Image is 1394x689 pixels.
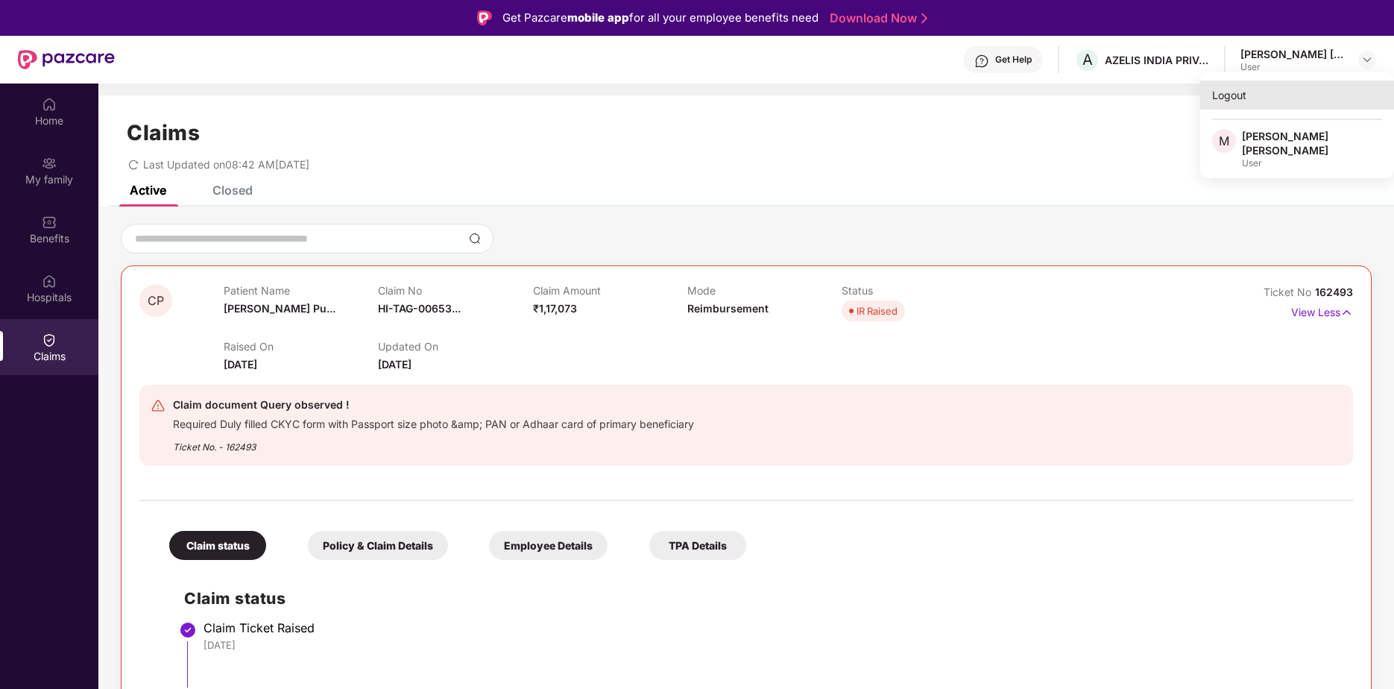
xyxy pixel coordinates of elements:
div: AZELIS INDIA PRIVATE LIMITED [1105,53,1209,67]
img: Stroke [921,10,927,26]
div: Claim status [169,531,266,560]
span: M [1219,132,1229,150]
div: Closed [212,183,253,198]
div: Claim document Query observed ! [173,396,694,414]
strong: mobile app [567,10,629,25]
img: svg+xml;base64,PHN2ZyBpZD0iU2VhcmNoLTMyeDMyIiB4bWxucz0iaHR0cDovL3d3dy53My5vcmcvMjAwMC9zdmciIHdpZH... [469,233,481,245]
img: svg+xml;base64,PHN2ZyBpZD0iRHJvcGRvd24tMzJ4MzIiIHhtbG5zPSJodHRwOi8vd3d3LnczLm9yZy8yMDAwL3N2ZyIgd2... [1361,54,1373,66]
span: redo [128,158,139,171]
img: svg+xml;base64,PHN2ZyB3aWR0aD0iMjAiIGhlaWdodD0iMjAiIHZpZXdCb3g9IjAgMCAyMCAyMCIgZmlsbD0ibm9uZSIgeG... [42,156,57,171]
span: Reimbursement [687,302,769,315]
img: New Pazcare Logo [18,50,115,69]
img: svg+xml;base64,PHN2ZyBpZD0iQmVuZWZpdHMiIHhtbG5zPSJodHRwOi8vd3d3LnczLm9yZy8yMDAwL3N2ZyIgd2lkdGg9Ij... [42,215,57,230]
img: svg+xml;base64,PHN2ZyB4bWxucz0iaHR0cDovL3d3dy53My5vcmcvMjAwMC9zdmciIHdpZHRoPSIxNyIgaGVpZ2h0PSIxNy... [1340,304,1353,321]
div: User [1240,61,1345,73]
img: svg+xml;base64,PHN2ZyBpZD0iU3RlcC1Eb25lLTMyeDMyIiB4bWxucz0iaHR0cDovL3d3dy53My5vcmcvMjAwMC9zdmciIH... [179,621,197,639]
p: View Less [1291,301,1353,321]
div: Policy & Claim Details [308,531,448,560]
div: IR Raised [857,303,898,318]
span: [DATE] [378,358,411,371]
p: Raised On [224,340,378,353]
div: Required Duly filled CKYC form with Passport size photo &amp; PAN or Adhaar card of primary benef... [173,414,694,431]
img: svg+xml;base64,PHN2ZyBpZD0iSG9tZSIgeG1sbnM9Imh0dHA6Ly93d3cudzMub3JnLzIwMDAvc3ZnIiB3aWR0aD0iMjAiIG... [42,97,57,112]
div: Employee Details [489,531,608,560]
img: Logo [477,10,492,25]
span: [PERSON_NAME] Pu... [224,302,335,315]
span: CP [148,295,164,307]
span: A [1082,51,1093,69]
span: ₹1,17,073 [533,302,577,315]
div: Get Help [995,54,1032,66]
span: [DATE] [224,358,257,371]
img: svg+xml;base64,PHN2ZyBpZD0iSG9zcGl0YWxzIiB4bWxucz0iaHR0cDovL3d3dy53My5vcmcvMjAwMC9zdmciIHdpZHRoPS... [42,274,57,289]
span: 162493 [1315,286,1353,298]
a: Download Now [830,10,923,26]
p: Claim Amount [533,284,687,297]
img: svg+xml;base64,PHN2ZyBpZD0iQ2xhaW0iIHhtbG5zPSJodHRwOi8vd3d3LnczLm9yZy8yMDAwL3N2ZyIgd2lkdGg9IjIwIi... [42,333,57,347]
div: Active [130,183,166,198]
div: [DATE] [204,638,1338,652]
p: Status [842,284,996,297]
span: Last Updated on 08:42 AM[DATE] [143,158,309,171]
div: User [1242,157,1382,169]
img: svg+xml;base64,PHN2ZyBpZD0iSGVscC0zMngzMiIgeG1sbnM9Imh0dHA6Ly93d3cudzMub3JnLzIwMDAvc3ZnIiB3aWR0aD... [974,54,989,69]
div: Get Pazcare for all your employee benefits need [502,9,819,27]
div: [PERSON_NAME] [PERSON_NAME] [1240,47,1345,61]
span: HI-TAG-00653... [378,302,461,315]
div: Ticket No. - 162493 [173,431,694,454]
p: Claim No [378,284,532,297]
h2: Claim status [184,586,1338,611]
p: Mode [687,284,842,297]
p: Updated On [378,340,532,353]
p: Patient Name [224,284,378,297]
div: Claim Ticket Raised [204,620,1338,635]
img: svg+xml;base64,PHN2ZyB4bWxucz0iaHR0cDovL3d3dy53My5vcmcvMjAwMC9zdmciIHdpZHRoPSIyNCIgaGVpZ2h0PSIyNC... [151,398,165,413]
h1: Claims [127,120,200,145]
span: Ticket No [1264,286,1315,298]
div: Logout [1200,81,1394,110]
div: [PERSON_NAME] [PERSON_NAME] [1242,129,1382,157]
div: TPA Details [649,531,746,560]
